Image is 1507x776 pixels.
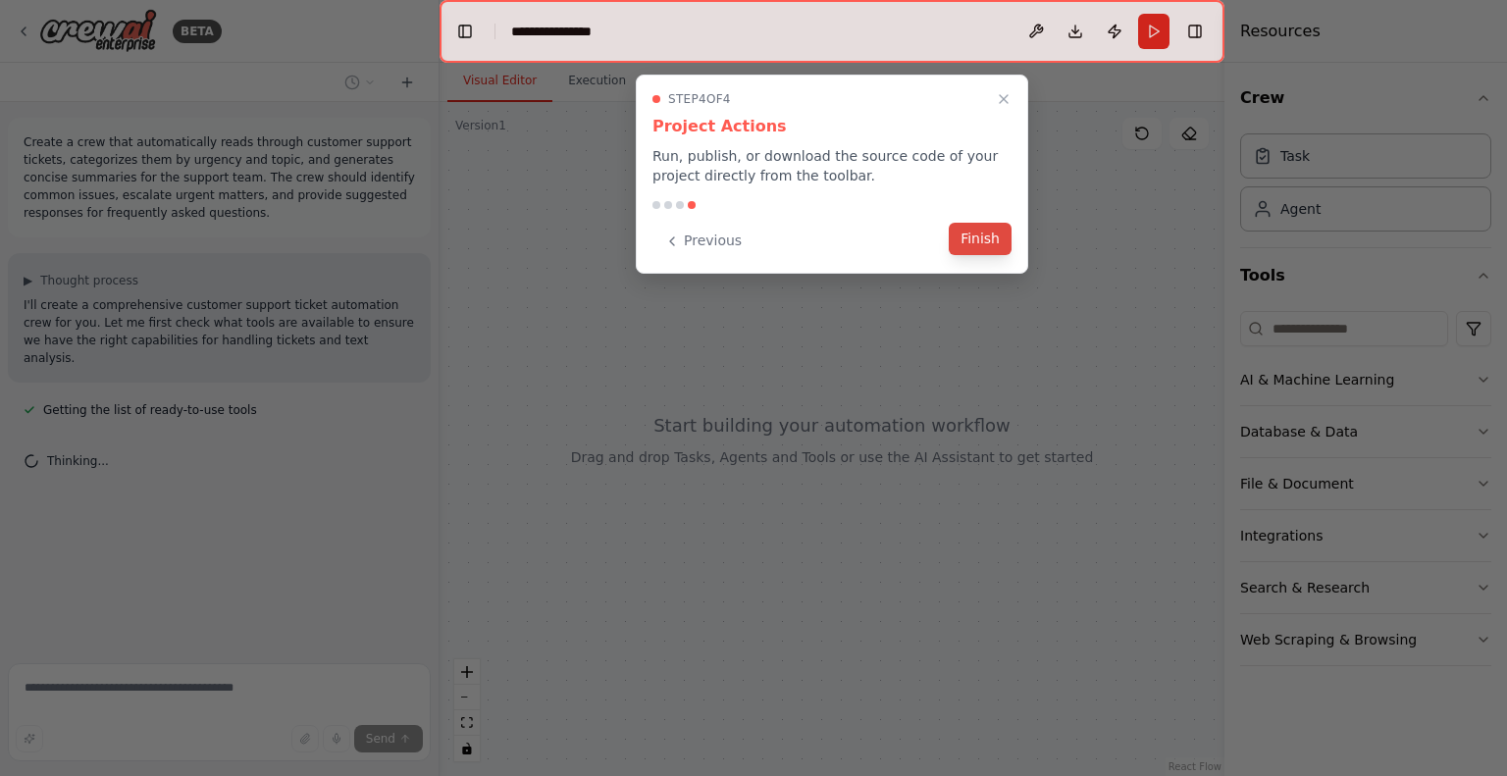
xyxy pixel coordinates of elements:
[451,18,479,45] button: Hide left sidebar
[652,115,1012,138] h3: Project Actions
[652,146,1012,185] p: Run, publish, or download the source code of your project directly from the toolbar.
[949,223,1012,255] button: Finish
[652,225,753,257] button: Previous
[668,91,731,107] span: Step 4 of 4
[992,87,1015,111] button: Close walkthrough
